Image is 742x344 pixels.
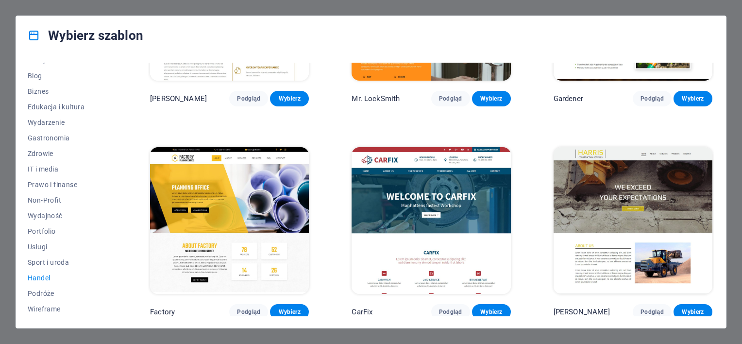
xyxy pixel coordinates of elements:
[28,224,107,239] button: Portfolio
[28,227,107,235] span: Portfolio
[681,308,705,316] span: Wybierz
[28,150,107,157] span: Zdrowie
[431,304,470,320] button: Podgląd
[28,99,107,115] button: Edukacja i kultura
[28,87,107,95] span: Biznes
[150,307,175,317] p: Factory
[28,286,107,301] button: Podróże
[28,290,107,297] span: Podróże
[28,134,107,142] span: Gastronomia
[270,304,309,320] button: Wybierz
[278,308,301,316] span: Wybierz
[28,115,107,130] button: Wydarzenie
[28,72,107,80] span: Blog
[28,130,107,146] button: Gastronomia
[641,308,664,316] span: Podgląd
[28,165,107,173] span: IT i media
[150,147,309,294] img: Factory
[229,91,268,106] button: Podgląd
[352,307,372,317] p: CarFix
[28,146,107,161] button: Zdrowie
[28,181,107,189] span: Prawo i finanse
[28,84,107,99] button: Biznes
[28,177,107,192] button: Prawo i finanse
[681,95,705,103] span: Wybierz
[28,208,107,224] button: Wydajność
[28,301,107,317] button: Wireframe
[633,91,672,106] button: Podgląd
[28,161,107,177] button: IT i media
[439,308,462,316] span: Podgląd
[278,95,301,103] span: Wybierz
[431,91,470,106] button: Podgląd
[150,94,207,103] p: [PERSON_NAME]
[28,192,107,208] button: Non-Profit
[480,95,503,103] span: Wybierz
[28,243,107,251] span: Usługi
[674,304,712,320] button: Wybierz
[352,147,510,294] img: CarFix
[28,239,107,255] button: Usługi
[28,212,107,220] span: Wydajność
[352,94,400,103] p: Mr. LockSmith
[633,304,672,320] button: Podgląd
[472,91,511,106] button: Wybierz
[237,95,260,103] span: Podgląd
[28,103,107,111] span: Edukacja i kultura
[28,68,107,84] button: Blog
[270,91,309,106] button: Wybierz
[28,305,107,313] span: Wireframe
[28,270,107,286] button: Handel
[472,304,511,320] button: Wybierz
[480,308,503,316] span: Wybierz
[554,147,712,294] img: Harris
[674,91,712,106] button: Wybierz
[439,95,462,103] span: Podgląd
[28,119,107,126] span: Wydarzenie
[28,258,107,266] span: Sport i uroda
[28,274,107,282] span: Handel
[28,196,107,204] span: Non-Profit
[554,307,610,317] p: [PERSON_NAME]
[28,255,107,270] button: Sport i uroda
[641,95,664,103] span: Podgląd
[229,304,268,320] button: Podgląd
[28,28,143,43] h4: Wybierz szablon
[554,94,583,103] p: Gardener
[237,308,260,316] span: Podgląd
